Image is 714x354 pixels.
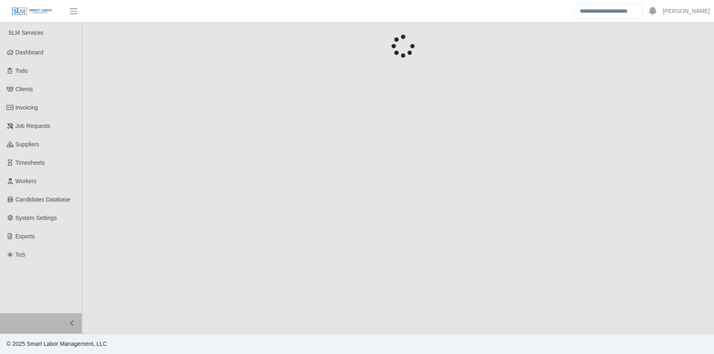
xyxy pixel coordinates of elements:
[16,49,44,56] span: Dashboard
[16,196,71,203] span: Candidates Database
[16,123,51,129] span: Job Requests
[16,178,37,184] span: Workers
[663,7,710,16] a: [PERSON_NAME]
[8,29,43,36] span: SLM Services
[16,86,33,92] span: Clients
[11,7,52,16] img: SLM Logo
[16,141,39,148] span: Suppliers
[16,233,35,240] span: Exports
[16,104,38,111] span: Invoicing
[16,215,57,221] span: System Settings
[7,341,107,347] span: © 2025 Smart Labor Management, LLC
[16,67,28,74] span: Todo
[16,251,25,258] span: ToS
[574,4,642,18] input: Search
[16,159,45,166] span: Timesheets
